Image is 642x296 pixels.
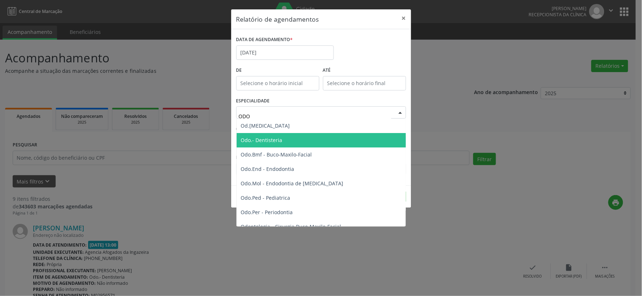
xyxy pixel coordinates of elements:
span: Odo.Bmf - Buco-Maxilo-Facial [241,151,312,158]
label: ATÉ [323,65,406,76]
input: Seleciona uma especialidade [239,109,391,123]
input: Selecione o horário inicial [236,76,319,90]
span: Odo.Ped - Pediatrica [241,194,290,201]
button: Close [397,9,411,27]
label: ESPECIALIDADE [236,96,270,107]
h5: Relatório de agendamentos [236,14,319,24]
span: Odo.End - Endodontia [241,165,294,172]
span: Odo.Mol - Endodontia de [MEDICAL_DATA] [241,180,344,187]
label: De [236,65,319,76]
input: Selecione o horário final [323,76,406,90]
span: Od.[MEDICAL_DATA] [241,122,290,129]
span: Odontologia - Cirurgia Buco-Maxilo-Facial [241,223,341,230]
span: Odo.Per - Periodontia [241,209,293,216]
span: Odo.- Dentisteria [241,137,283,143]
input: Selecione uma data ou intervalo [236,45,334,60]
label: DATA DE AGENDAMENTO [236,34,293,45]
